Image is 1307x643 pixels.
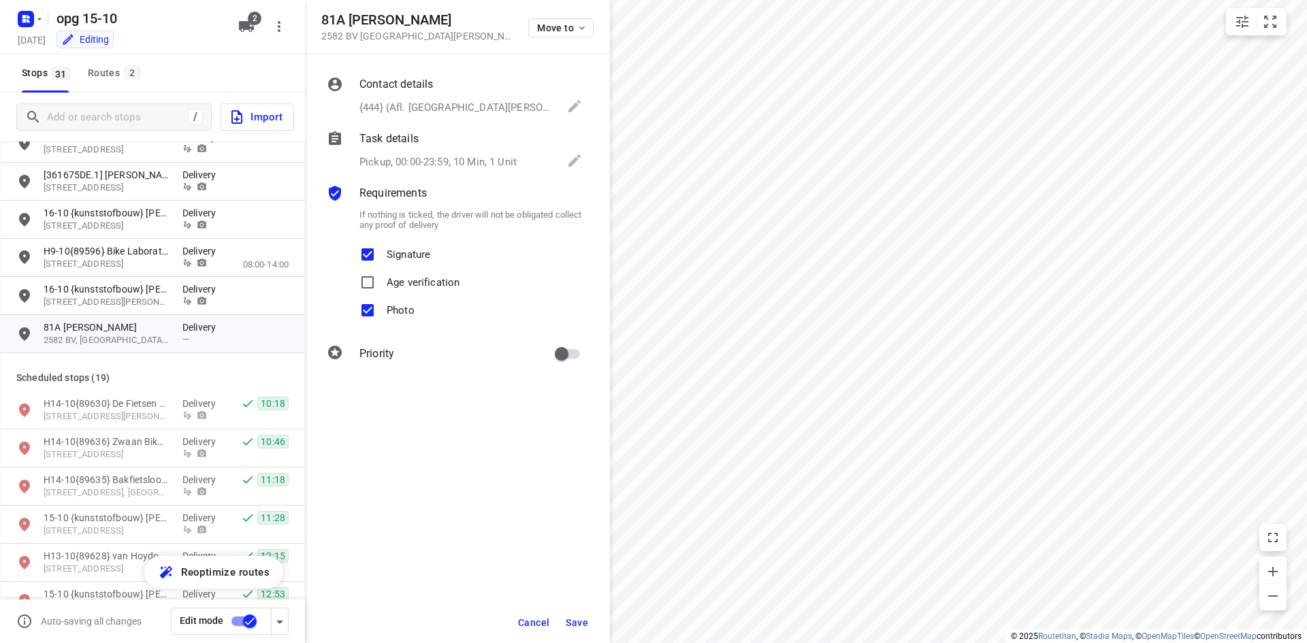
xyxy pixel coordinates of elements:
p: Signature [387,241,430,261]
div: small contained button group [1226,8,1287,35]
div: Task detailsPickup, 00:00-23:59, 10 Min, 1 Unit [327,131,583,171]
a: Stadia Maps [1086,631,1132,641]
p: Delivery [182,397,223,410]
a: OpenMapTiles [1142,631,1194,641]
button: Map settings [1229,8,1256,35]
button: Cancel [513,610,555,635]
p: Delivery [182,511,223,525]
p: Delivery [182,473,223,487]
svg: Edit [566,98,583,114]
p: H14-10{89635} Bakfietsloods V.O.F. [44,473,169,487]
p: Photo [387,297,415,316]
p: Edisonweg 50B, 2952AD, Alblasserdam, nl [44,487,169,499]
p: Delivery [182,320,223,334]
p: Delivery [182,168,223,182]
p: {444} (Afl. [GEOGRAPHIC_DATA][PERSON_NAME]) ZFP, [PHONE_NUMBER] [359,100,553,116]
div: Driver app settings [272,612,288,629]
h5: Project date [12,32,51,48]
p: 08:00-14:00 [243,258,289,271]
div: You are currently in edit mode. [61,33,109,46]
p: Delivery [182,244,223,258]
div: Requirements [327,185,583,204]
p: 15-10 {kunststofbouw} Conny Swolfs [44,587,169,601]
span: 11:18 [257,473,289,487]
p: 16-10 {kunststofbouw} Richard Schokker [44,282,169,296]
p: H13-10{89628} van Hoydonck Tweewielers B.V. [44,549,169,563]
svg: Done [241,397,255,410]
p: [361675DE.1] [PERSON_NAME] [44,168,169,182]
p: Age verification [387,269,459,288]
h5: Rename [51,7,227,29]
p: Stationsplein 18c, 2907MJ, Capelle A/d Ijssel, NL [44,410,169,423]
span: 10:18 [257,397,289,410]
p: 33 Herminiumstraat, 6833 HA, Arnhem, NL [44,220,169,233]
p: 52 Viaductweg, 2525 KL, Den Haag, NL [44,296,169,309]
span: 31 [52,67,70,80]
p: Hasselweg 10, 48249, Dulmen, DE [44,144,169,156]
input: Add or search stops [47,107,188,128]
p: Bornheim 15, 51399, Burscheid, DE [44,182,169,195]
p: If nothing is ticked, the driver will not be obligated collect any proof of delivery [359,210,583,230]
div: Contact details{444} (Afl. [GEOGRAPHIC_DATA][PERSON_NAME]) ZFP, [PHONE_NUMBER] [327,76,583,117]
p: H14-10{89630} De Fietsen van Capelle [44,397,169,410]
span: Save [566,617,588,628]
span: 10:46 [257,435,289,448]
h5: 81A [PERSON_NAME] [321,12,512,28]
button: Reoptimize routes [144,556,283,589]
span: 2 [248,12,261,25]
span: 12:53 [257,587,289,601]
p: Wernhoutseweg 95A, 4884AS, Wernhout, NL [44,563,169,576]
a: Import [212,103,294,131]
p: 16-10 {kunststofbouw} Mehemet Arkin [44,206,169,220]
a: OpenStreetMap [1200,631,1257,641]
span: Edit mode [180,615,223,626]
p: Requirements [359,185,427,201]
p: Kamperfoelieweg 36, 1032HN, Amsterdam, NL [44,258,169,271]
svg: Done [241,473,255,487]
div: Routes [88,65,144,82]
p: 15-10 {kunststofbouw} Martijn van der Lee [44,511,169,525]
p: Delivery [182,549,223,563]
svg: Done [241,549,255,563]
span: 2 [124,65,140,79]
button: Fit zoom [1257,8,1284,35]
span: Stops [22,65,74,82]
p: Priority [359,346,394,362]
p: Contact details [359,76,433,93]
p: H9-10{89596} Bike Laboratory [44,244,169,258]
span: Reoptimize routes [181,563,270,581]
svg: Done [241,511,255,525]
button: Save [560,610,594,635]
span: 12:15 [257,549,289,563]
p: 2582 BV, [GEOGRAPHIC_DATA][PERSON_NAME][GEOGRAPHIC_DATA] [44,334,169,347]
p: Auto-saving all changes [41,616,142,627]
p: 78 Stellingmolen, 3352BK, Papendrecht, NL [44,525,169,538]
svg: Edit [566,152,583,169]
p: 2582 BV [GEOGRAPHIC_DATA][PERSON_NAME] , [GEOGRAPHIC_DATA] [321,31,512,42]
p: Delivery [182,206,223,220]
p: Delivery [182,435,223,448]
span: 11:28 [257,511,289,525]
p: Delivery [182,587,223,601]
p: Delivery [182,282,223,296]
li: © 2025 , © , © © contributors [1011,631,1302,641]
p: Task details [359,131,419,147]
span: Cancel [518,617,549,628]
span: — [182,334,189,344]
p: Pickup, 00:00-23:59, 10 Min, 1 Unit [359,154,517,170]
button: 2 [233,13,260,40]
button: Import [220,103,294,131]
a: Routetitan [1038,631,1076,641]
p: Weena 705, 3013AM, Rotterdam, NL [44,448,169,461]
svg: Done [241,587,255,601]
div: / [188,110,203,125]
button: Move to [528,18,594,37]
p: H14-10{89636} Zwaan Bikes Rotterdam [44,435,169,448]
span: Import [229,108,283,126]
span: Move to [537,22,587,33]
svg: Done [241,435,255,448]
p: 81A [PERSON_NAME] [44,320,169,334]
p: Scheduled stops ( 19 ) [16,369,289,386]
button: More [265,13,293,40]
